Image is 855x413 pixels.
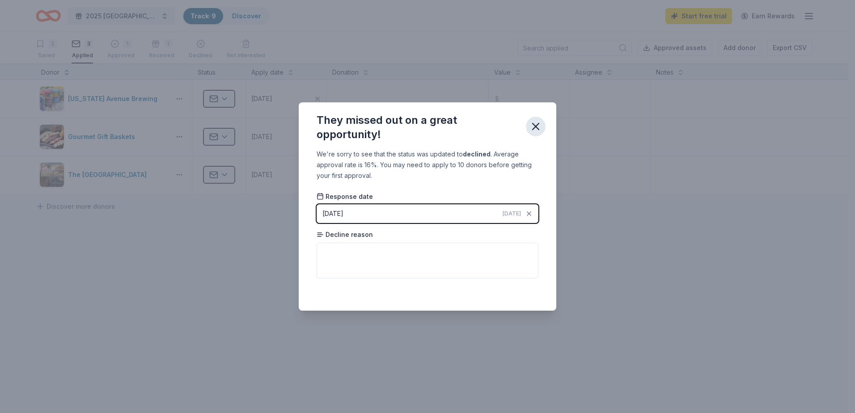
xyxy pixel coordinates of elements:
[503,210,521,217] span: [DATE]
[317,149,538,181] div: We're sorry to see that the status was updated to . Average approval rate is 16%. You may need to...
[322,208,343,219] div: [DATE]
[317,113,519,142] div: They missed out on a great opportunity!
[317,204,538,223] button: [DATE][DATE]
[317,192,373,201] span: Response date
[317,230,373,239] span: Decline reason
[463,150,491,158] b: declined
